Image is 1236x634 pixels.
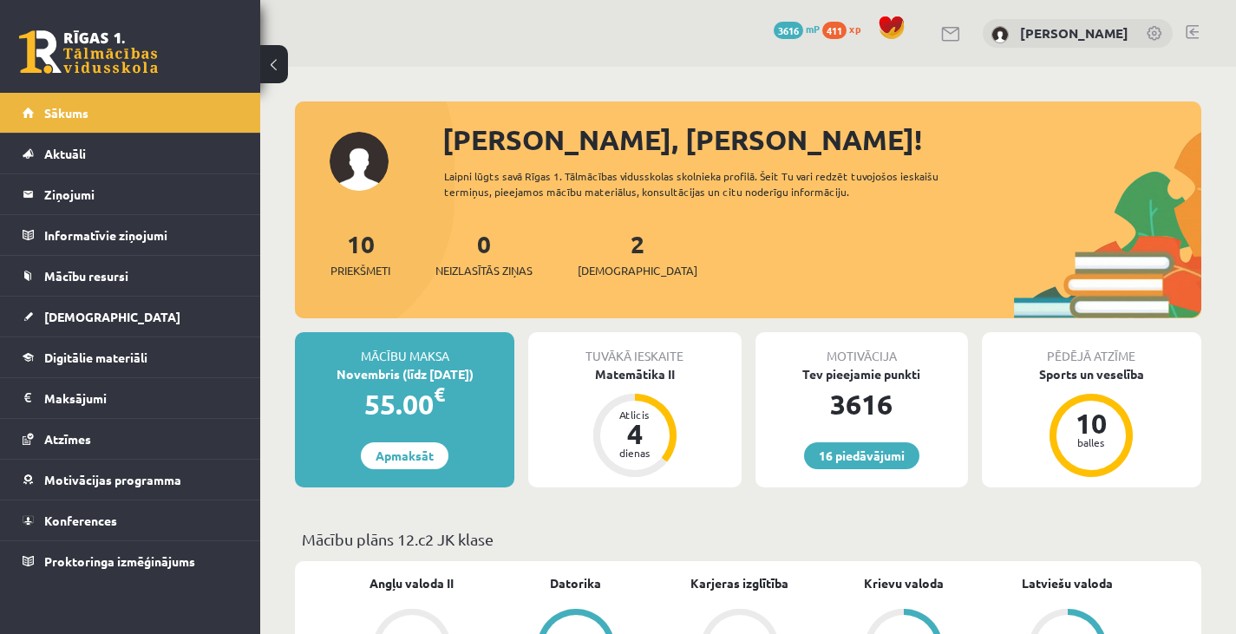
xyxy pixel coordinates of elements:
[609,448,661,458] div: dienas
[982,332,1201,365] div: Pēdējā atzīme
[23,93,239,133] a: Sākums
[849,22,860,36] span: xp
[755,332,968,365] div: Motivācija
[23,378,239,418] a: Maksājumi
[23,541,239,581] a: Proktoringa izmēģinājums
[361,442,448,469] a: Apmaksāt
[330,228,390,279] a: 10Priekšmeti
[435,228,533,279] a: 0Neizlasītās ziņas
[44,472,181,487] span: Motivācijas programma
[755,365,968,383] div: Tev pieejamie punkti
[528,365,741,480] a: Matemātika II Atlicis 4 dienas
[44,350,147,365] span: Digitālie materiāli
[44,215,239,255] legend: Informatīvie ziņojumi
[774,22,820,36] a: 3616 mP
[23,460,239,500] a: Motivācijas programma
[755,383,968,425] div: 3616
[690,574,788,592] a: Karjeras izglītība
[44,268,128,284] span: Mācību resursi
[822,22,869,36] a: 411 xp
[19,30,158,74] a: Rīgas 1. Tālmācības vidusskola
[295,365,514,383] div: Novembris (līdz [DATE])
[23,419,239,459] a: Atzīmes
[864,574,944,592] a: Krievu valoda
[1022,574,1113,592] a: Latviešu valoda
[369,574,454,592] a: Angļu valoda II
[1065,409,1117,437] div: 10
[550,574,601,592] a: Datorika
[23,215,239,255] a: Informatīvie ziņojumi
[44,309,180,324] span: [DEMOGRAPHIC_DATA]
[44,174,239,214] legend: Ziņojumi
[44,105,88,121] span: Sākums
[1020,24,1128,42] a: [PERSON_NAME]
[822,22,847,39] span: 411
[609,420,661,448] div: 4
[434,382,445,407] span: €
[442,119,1201,160] div: [PERSON_NAME], [PERSON_NAME]!
[444,168,988,199] div: Laipni lūgts savā Rīgas 1. Tālmācības vidusskolas skolnieka profilā. Šeit Tu vari redzēt tuvojošo...
[23,134,239,173] a: Aktuāli
[774,22,803,39] span: 3616
[44,553,195,569] span: Proktoringa izmēģinājums
[806,22,820,36] span: mP
[302,527,1194,551] p: Mācību plāns 12.c2 JK klase
[295,383,514,425] div: 55.00
[23,337,239,377] a: Digitālie materiāli
[44,431,91,447] span: Atzīmes
[982,365,1201,383] div: Sports un veselība
[991,26,1009,43] img: Nikoletta Nikolajenko
[23,256,239,296] a: Mācību resursi
[1065,437,1117,448] div: balles
[330,262,390,279] span: Priekšmeti
[578,262,697,279] span: [DEMOGRAPHIC_DATA]
[23,297,239,337] a: [DEMOGRAPHIC_DATA]
[295,332,514,365] div: Mācību maksa
[528,365,741,383] div: Matemātika II
[578,228,697,279] a: 2[DEMOGRAPHIC_DATA]
[982,365,1201,480] a: Sports un veselība 10 balles
[23,174,239,214] a: Ziņojumi
[435,262,533,279] span: Neizlasītās ziņas
[44,513,117,528] span: Konferences
[609,409,661,420] div: Atlicis
[528,332,741,365] div: Tuvākā ieskaite
[44,146,86,161] span: Aktuāli
[23,500,239,540] a: Konferences
[804,442,919,469] a: 16 piedāvājumi
[44,378,239,418] legend: Maksājumi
